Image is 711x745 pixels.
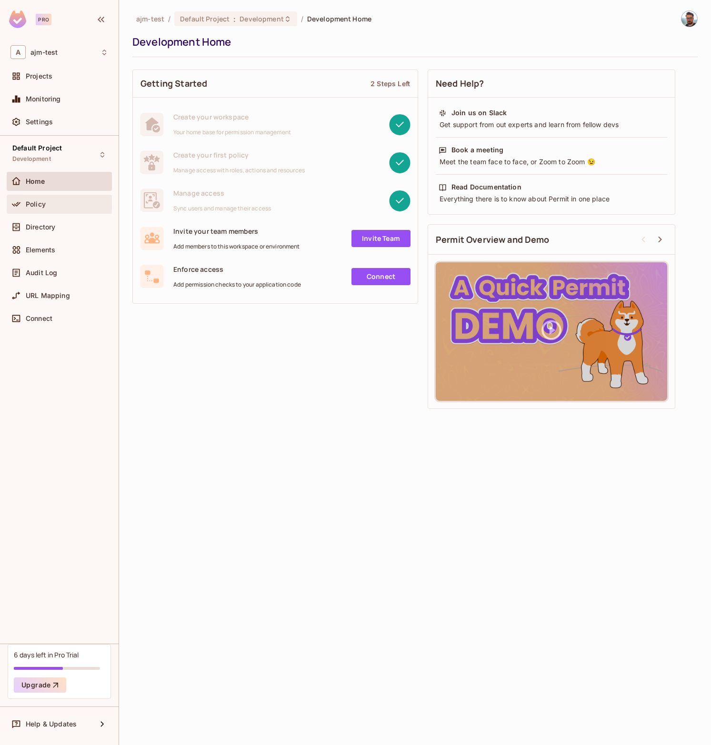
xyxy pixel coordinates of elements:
span: Manage access with roles, actions and resources [173,167,305,174]
span: Permit Overview and Demo [436,234,550,246]
span: Elements [26,246,55,254]
span: Settings [26,118,53,126]
span: Manage access [173,189,271,198]
span: Directory [26,223,55,231]
span: Add permission checks to your application code [173,281,301,288]
span: A [10,45,26,59]
span: Audit Log [26,269,57,277]
span: Projects [26,72,52,80]
span: Your home base for permission management [173,129,291,136]
span: the active workspace [136,14,164,23]
a: Invite Team [351,230,411,247]
li: / [168,14,170,23]
span: Help & Updates [26,720,77,728]
img: Anthony Mattei [681,11,697,27]
span: Connect [26,315,52,322]
span: Sync users and manage their access [173,205,271,212]
span: URL Mapping [26,292,70,299]
div: Meet the team face to face, or Zoom to Zoom 😉 [439,157,664,167]
div: Development Home [132,35,693,49]
span: Getting Started [140,78,207,89]
div: 2 Steps Left [371,79,410,88]
span: Home [26,178,45,185]
span: Policy [26,200,46,208]
div: Read Documentation [451,182,521,192]
a: Connect [351,268,411,285]
span: Monitoring [26,95,61,103]
span: Create your workspace [173,112,291,121]
span: Create your first policy [173,150,305,159]
span: Enforce access [173,265,301,274]
span: Default Project [12,144,62,152]
button: Upgrade [14,677,66,693]
span: Add members to this workspace or environment [173,243,300,250]
div: Pro [36,14,51,25]
span: : [233,15,236,23]
span: Invite your team members [173,227,300,236]
div: 6 days left in Pro Trial [14,650,79,659]
div: Join us on Slack [451,108,507,118]
div: Book a meeting [451,145,503,155]
div: Everything there is to know about Permit in one place [439,194,664,204]
span: Development [12,155,51,163]
span: Default Project [180,14,230,23]
span: Workspace: ajm-test [30,49,58,56]
span: Development [240,14,283,23]
div: Get support from out experts and learn from fellow devs [439,120,664,129]
span: Development Home [307,14,371,23]
img: SReyMgAAAABJRU5ErkJggg== [9,10,26,28]
li: / [301,14,303,23]
span: Need Help? [436,78,484,89]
